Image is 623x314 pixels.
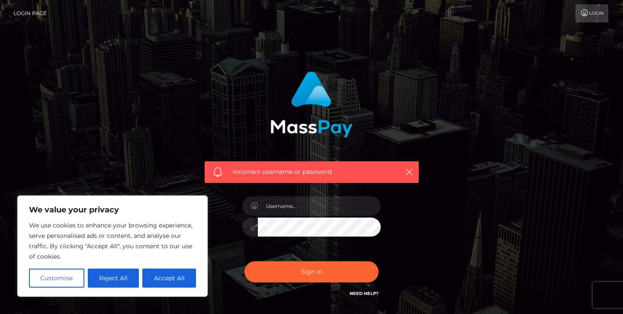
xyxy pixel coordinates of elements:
button: Accept All [142,269,196,288]
a: Login Page [13,4,47,22]
button: Reject All [88,269,139,288]
button: Customise [29,269,84,288]
input: Username... [258,196,381,216]
div: We value your privacy [17,195,208,297]
a: Need Help? [350,291,379,296]
button: Sign in [244,261,379,282]
img: MassPay Login [270,71,353,138]
a: Login [575,4,608,22]
p: We value your privacy [29,205,196,215]
span: Incorrect username or password. [233,167,391,176]
p: We use cookies to enhance your browsing experience, serve personalised ads or content, and analys... [29,220,196,262]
